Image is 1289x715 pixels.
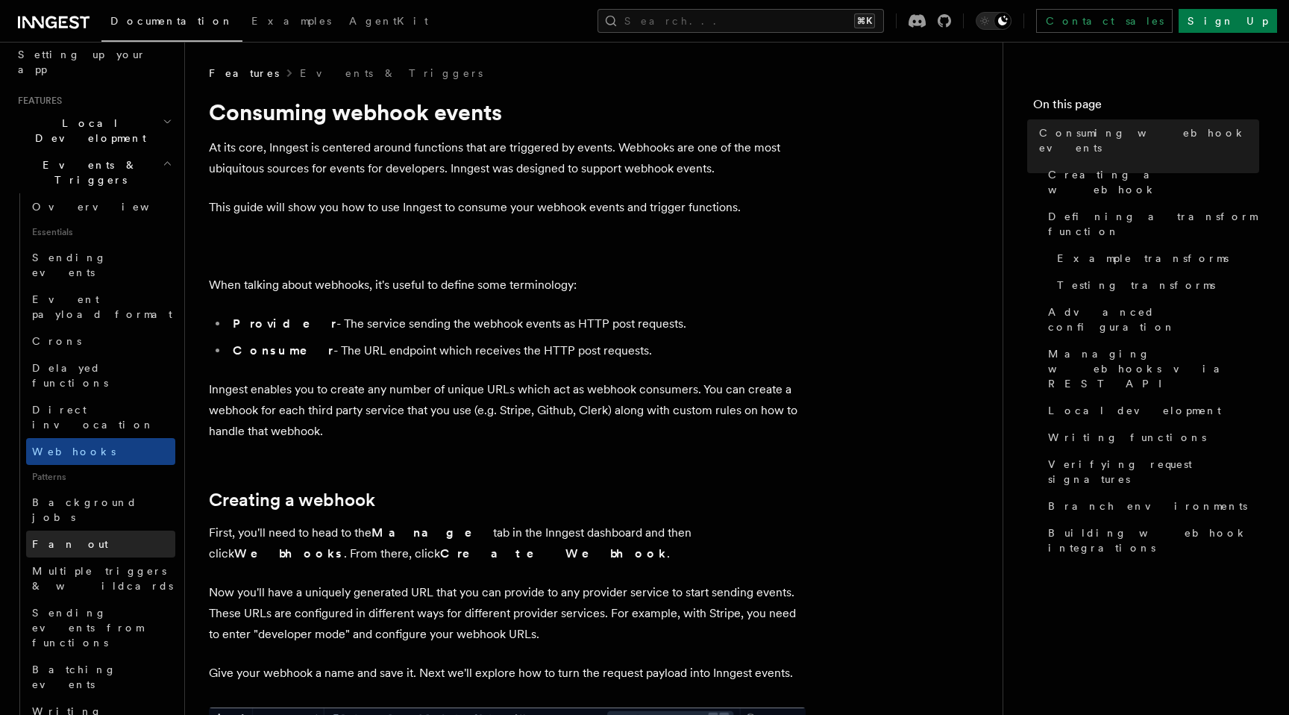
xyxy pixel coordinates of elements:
[854,13,875,28] kbd: ⌘K
[26,396,175,438] a: Direct invocation
[26,656,175,698] a: Batching events
[32,538,108,550] span: Fan out
[101,4,242,42] a: Documentation
[32,201,186,213] span: Overview
[234,546,344,561] strong: Webhooks
[233,316,336,331] strong: Provider
[233,343,333,357] strong: Consumer
[209,582,806,645] p: Now you'll have a uniquely generated URL that you can provide to any provider service to start se...
[110,15,233,27] span: Documentation
[1033,96,1259,119] h4: On this page
[26,489,175,531] a: Background jobs
[12,110,175,152] button: Local Development
[1033,119,1259,161] a: Consuming webhook events
[12,41,175,83] a: Setting up your app
[1057,278,1215,293] span: Testing transforms
[340,4,437,40] a: AgentKit
[209,275,806,296] p: When talking about webhooks, it's useful to define some terminology:
[1048,499,1247,513] span: Branch environments
[26,558,175,599] a: Multiple triggers & wildcards
[209,663,806,684] p: Give your webhook a name and save it. Next we'll explore how to turn the request payload into Inn...
[32,293,172,320] span: Event payload format
[1057,251,1229,266] span: Example transforms
[1048,403,1221,418] span: Local development
[976,12,1012,30] button: Toggle dark mode
[32,496,137,523] span: Background jobs
[26,465,175,489] span: Patterns
[1042,519,1259,561] a: Building webhook integrations
[26,599,175,656] a: Sending events from functions
[32,252,107,278] span: Sending events
[1042,161,1259,203] a: Creating a webhook
[1048,209,1259,239] span: Defining a transform function
[371,525,493,540] strong: Manage
[1048,167,1259,197] span: Creating a webhook
[26,193,175,220] a: Overview
[1042,203,1259,245] a: Defining a transform function
[300,66,483,81] a: Events & Triggers
[1036,9,1173,33] a: Contact sales
[349,15,428,27] span: AgentKit
[26,328,175,355] a: Crons
[32,664,116,690] span: Batching events
[209,66,279,81] span: Features
[32,362,108,389] span: Delayed functions
[1048,305,1259,334] span: Advanced configuration
[209,197,806,218] p: This guide will show you how to use Inngest to consume your webhook events and trigger functions.
[209,490,375,511] a: Creating a webhook
[1048,346,1259,391] span: Managing webhooks via REST API
[251,15,331,27] span: Examples
[1051,272,1259,299] a: Testing transforms
[440,546,667,561] strong: Create Webhook
[1048,457,1259,487] span: Verifying request signatures
[209,522,806,564] p: First, you'll need to head to the tab in the Inngest dashboard and then click . From there, click .
[1048,525,1259,555] span: Building webhook integrations
[26,531,175,558] a: Fan out
[26,286,175,328] a: Event payload format
[242,4,340,40] a: Examples
[1042,340,1259,397] a: Managing webhooks via REST API
[32,607,143,649] span: Sending events from functions
[1179,9,1277,33] a: Sign Up
[228,313,806,334] li: - The service sending the webhook events as HTTP post requests.
[1042,451,1259,493] a: Verifying request signatures
[32,446,116,458] span: Webhooks
[1042,424,1259,451] a: Writing functions
[12,157,163,187] span: Events & Triggers
[209,379,806,442] p: Inngest enables you to create any number of unique URLs which act as webhook consumers. You can c...
[18,49,146,75] span: Setting up your app
[1051,245,1259,272] a: Example transforms
[26,220,175,244] span: Essentials
[32,565,173,592] span: Multiple triggers & wildcards
[12,95,62,107] span: Features
[598,9,884,33] button: Search...⌘K
[1042,397,1259,424] a: Local development
[12,116,163,146] span: Local Development
[12,152,175,193] button: Events & Triggers
[1042,493,1259,519] a: Branch environments
[32,404,154,431] span: Direct invocation
[26,438,175,465] a: Webhooks
[228,340,806,361] li: - The URL endpoint which receives the HTTP post requests.
[209,137,806,179] p: At its core, Inngest is centered around functions that are triggered by events. Webhooks are one ...
[26,355,175,396] a: Delayed functions
[32,335,81,347] span: Crons
[26,244,175,286] a: Sending events
[1042,299,1259,340] a: Advanced configuration
[209,99,806,125] h1: Consuming webhook events
[1039,125,1259,155] span: Consuming webhook events
[1048,430,1206,445] span: Writing functions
